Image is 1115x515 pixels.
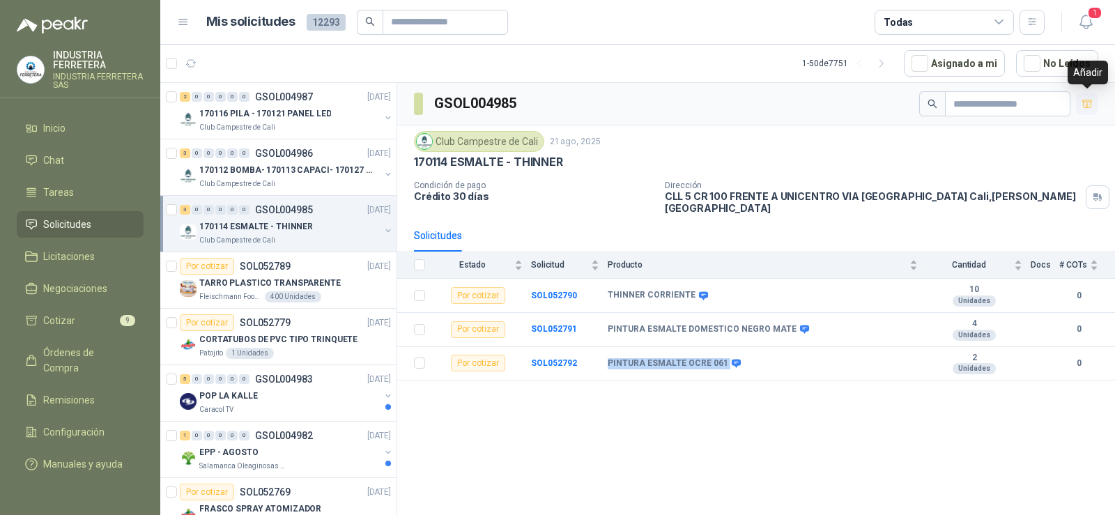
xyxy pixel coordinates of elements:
[17,339,144,381] a: Órdenes de Compra
[180,167,197,184] img: Company Logo
[227,148,238,158] div: 0
[17,243,144,270] a: Licitaciones
[192,92,202,102] div: 0
[199,164,373,177] p: 170112 BOMBA- 170113 CAPACI- 170127 MOTOR 170119 R
[414,180,654,190] p: Condición de pago
[180,280,197,297] img: Company Logo
[17,451,144,477] a: Manuales y ayuda
[17,275,144,302] a: Negociaciones
[199,235,275,246] p: Club Campestre de Cali
[215,148,226,158] div: 0
[180,393,197,410] img: Company Logo
[1059,323,1098,336] b: 0
[239,374,249,384] div: 0
[180,374,190,384] div: 5
[802,52,893,75] div: 1 - 50 de 7751
[240,318,291,328] p: SOL052779
[199,446,259,459] p: EPP - AGOSTO
[531,358,577,368] a: SOL052792
[203,431,214,440] div: 0
[255,205,313,215] p: GSOL004985
[240,261,291,271] p: SOL052789
[199,277,341,290] p: TARRO PLASTICO TRANSPARENTE
[203,374,214,384] div: 0
[367,203,391,217] p: [DATE]
[17,307,144,334] a: Cotizar9
[43,217,91,232] span: Solicitudes
[239,205,249,215] div: 0
[239,431,249,440] div: 0
[199,461,287,472] p: Salamanca Oleaginosas SAS
[199,291,262,302] p: Fleischmann Foods S.A.
[1059,289,1098,302] b: 0
[665,190,1080,214] p: CLL 5 CR 100 FRENTE A UNICENTRO VIA [GEOGRAPHIC_DATA] Cali , [PERSON_NAME][GEOGRAPHIC_DATA]
[1068,61,1108,84] div: Añadir
[43,249,95,264] span: Licitaciones
[180,92,190,102] div: 2
[367,373,391,386] p: [DATE]
[180,484,234,500] div: Por cotizar
[255,374,313,384] p: GSOL004983
[227,374,238,384] div: 0
[17,17,88,33] img: Logo peakr
[367,316,391,330] p: [DATE]
[43,281,107,296] span: Negociaciones
[531,252,608,279] th: Solicitud
[192,205,202,215] div: 0
[180,111,197,128] img: Company Logo
[215,431,226,440] div: 0
[414,190,654,202] p: Crédito 30 días
[180,337,197,353] img: Company Logo
[367,486,391,499] p: [DATE]
[180,431,190,440] div: 1
[953,330,996,341] div: Unidades
[255,92,313,102] p: GSOL004987
[1059,260,1087,270] span: # COTs
[531,260,588,270] span: Solicitud
[451,287,505,304] div: Por cotizar
[531,324,577,334] a: SOL052791
[192,431,202,440] div: 0
[608,260,907,270] span: Producto
[451,321,505,338] div: Por cotizar
[417,134,432,149] img: Company Logo
[307,14,346,31] span: 12293
[17,179,144,206] a: Tareas
[1031,252,1059,279] th: Docs
[227,431,238,440] div: 0
[180,314,234,331] div: Por cotizar
[926,260,1011,270] span: Cantidad
[17,115,144,141] a: Inicio
[367,260,391,273] p: [DATE]
[665,180,1080,190] p: Dirección
[43,313,75,328] span: Cotizar
[199,107,331,121] p: 170116 PILA - 170121 PANEL LED
[43,345,130,376] span: Órdenes de Compra
[53,72,144,89] p: INDUSTRIA FERRETERA SAS
[414,228,462,243] div: Solicitudes
[608,252,926,279] th: Producto
[180,371,394,415] a: 5 0 0 0 0 0 GSOL004983[DATE] Company LogoPOP LA KALLECaracol TV
[227,205,238,215] div: 0
[550,135,601,148] p: 21 ago, 2025
[180,89,394,133] a: 2 0 0 0 0 0 GSOL004987[DATE] Company Logo170116 PILA - 170121 PANEL LEDClub Campestre de Cali
[1073,10,1098,35] button: 1
[180,201,394,246] a: 3 0 0 0 0 0 GSOL004985[DATE] Company Logo170114 ESMALTE - THINNERClub Campestre de Cali
[17,211,144,238] a: Solicitudes
[926,353,1022,364] b: 2
[180,148,190,158] div: 3
[43,185,74,200] span: Tareas
[434,93,518,114] h3: GSOL004985
[43,121,66,136] span: Inicio
[203,92,214,102] div: 0
[265,291,321,302] div: 400 Unidades
[608,358,728,369] b: PINTURA ESMALTE OCRE 061
[17,387,144,413] a: Remisiones
[433,260,512,270] span: Estado
[160,252,397,309] a: Por cotizarSOL052789[DATE] Company LogoTARRO PLASTICO TRANSPARENTEFleischmann Foods S.A.400 Unidades
[239,148,249,158] div: 0
[180,427,394,472] a: 1 0 0 0 0 0 GSOL004982[DATE] Company LogoEPP - AGOSTOSalamanca Oleaginosas SAS
[433,252,531,279] th: Estado
[215,205,226,215] div: 0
